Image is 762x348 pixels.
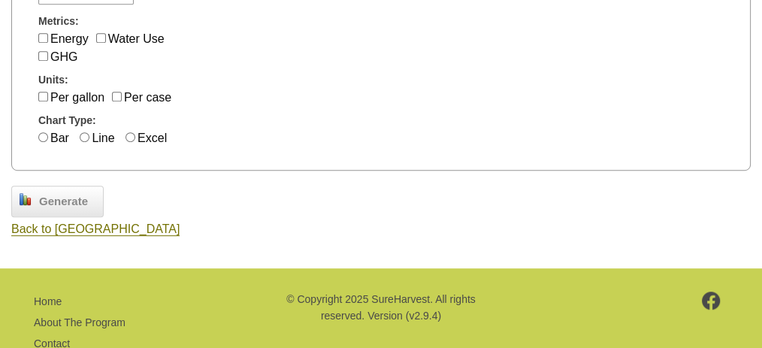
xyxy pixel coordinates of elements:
label: Water Use [108,32,165,45]
img: footer-facebook.png [702,292,721,310]
label: Line [92,132,114,144]
label: Per case [124,91,171,104]
span: Generate [32,193,95,210]
span: Back to [GEOGRAPHIC_DATA] [11,222,180,235]
img: chart_bar.png [20,193,32,205]
label: Energy [50,32,89,45]
span: Units: [38,72,68,88]
a: Home [34,295,62,307]
label: GHG [50,50,77,63]
label: Per gallon [50,91,104,104]
a: About The Program [34,316,125,328]
label: Excel [138,132,167,144]
span: Metrics: [38,14,79,29]
span: Chart Type: [38,113,96,129]
p: © Copyright 2025 SureHarvest. All rights reserved. Version (v2.9.4) [273,291,489,325]
a: Back to [GEOGRAPHIC_DATA] [11,222,180,236]
a: Generate [11,186,104,217]
label: Bar [50,132,69,144]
